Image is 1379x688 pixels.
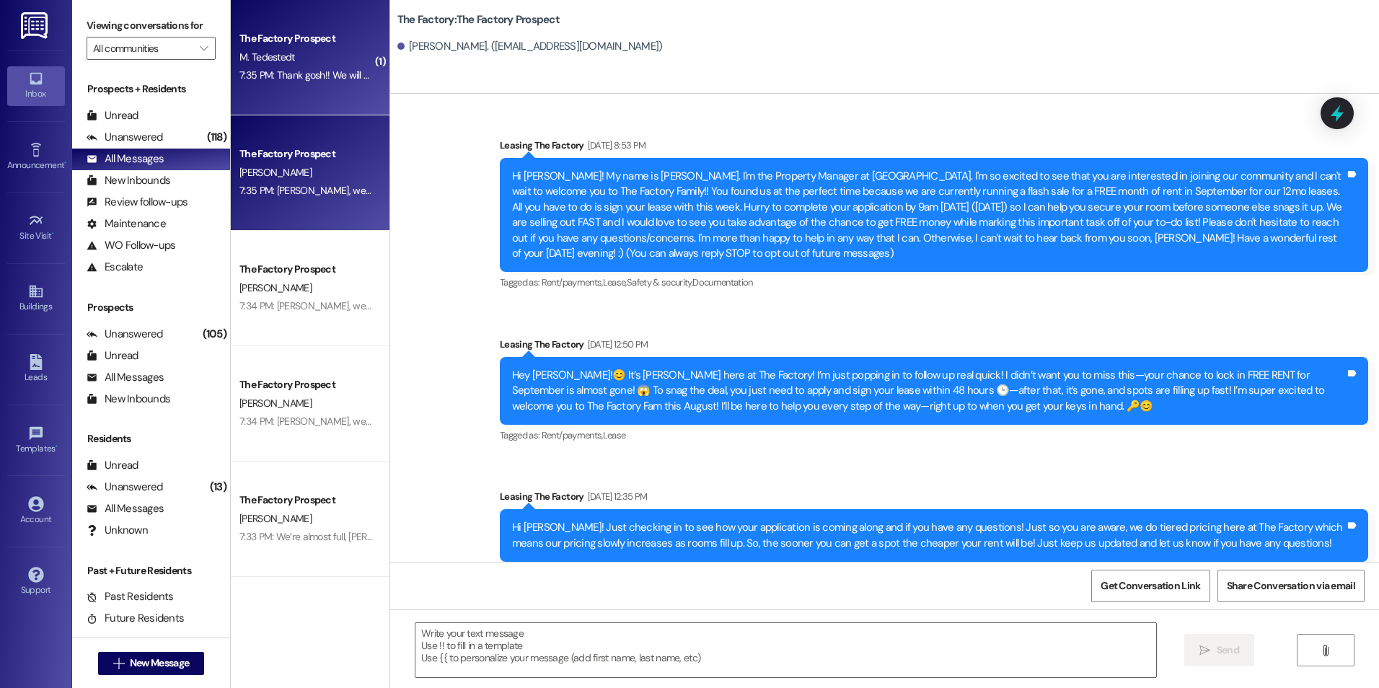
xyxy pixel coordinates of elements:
div: Prospects [72,300,230,315]
div: Unread [87,348,138,363]
div: New Inbounds [87,392,170,407]
div: Past Residents [87,589,174,604]
div: Residents [72,431,230,446]
button: Share Conversation via email [1217,570,1365,602]
div: Leasing The Factory [500,138,1368,158]
div: The Factory Prospect [239,31,373,46]
span: • [52,229,54,239]
span: Lease , [603,276,627,288]
span: Rent/payments , [542,429,603,441]
i:  [200,43,208,54]
div: Maintenance [87,216,166,231]
a: Site Visit • [7,208,65,247]
div: [PERSON_NAME]. ([EMAIL_ADDRESS][DOMAIN_NAME]) [397,39,663,54]
label: Viewing conversations for [87,14,216,37]
a: Inbox [7,66,65,105]
div: Prospects + Residents [72,81,230,97]
div: New Inbounds [87,173,170,188]
div: Unread [87,458,138,473]
input: All communities [93,37,193,60]
div: [DATE] 8:53 PM [584,138,646,153]
a: Leads [7,350,65,389]
div: Unanswered [87,130,163,145]
span: Documentation [692,276,753,288]
span: Get Conversation Link [1101,578,1200,594]
span: New Message [130,656,189,671]
span: [PERSON_NAME] [239,281,312,294]
div: 7:34 PM: [PERSON_NAME], we’re filling up fast. Get your app finished now to secure your apartment... [239,415,954,428]
span: • [64,158,66,168]
i:  [1320,645,1331,656]
div: All Messages [87,370,164,385]
div: Unanswered [87,327,163,342]
div: Leasing The Factory [500,489,1368,509]
div: Tagged as: [500,272,1368,293]
div: 7:35 PM: [PERSON_NAME], we’re filling up fast. Get your app finished now to secure your apartment... [239,184,954,197]
a: Buildings [7,279,65,318]
div: All Messages [87,501,164,516]
div: (13) [206,476,230,498]
div: 7:35 PM: Thank gosh!! We will sign tonight!!! [239,69,419,81]
div: Unknown [87,523,148,538]
a: Templates • [7,421,65,460]
img: ResiDesk Logo [21,12,50,39]
span: Safety & security , [627,276,692,288]
div: Future Residents [87,611,184,626]
div: Hey [PERSON_NAME]!😊 It’s [PERSON_NAME] here at The Factory! I’m just popping in to follow up real... [512,368,1345,414]
a: Account [7,492,65,531]
div: All Messages [87,151,164,167]
span: Rent/payments , [542,276,603,288]
div: 7:34 PM: [PERSON_NAME], we’re filling up fast. Get your app finished now to secure your apartment... [239,299,954,312]
div: (105) [199,323,230,345]
span: [PERSON_NAME] [239,512,312,525]
div: (118) [203,126,230,149]
div: [DATE] 12:50 PM [584,337,648,352]
span: [PERSON_NAME] [239,397,312,410]
div: The Factory Prospect [239,146,373,162]
button: Send [1184,634,1254,666]
div: Tagged as: [500,425,1368,446]
span: Send [1217,643,1239,658]
div: [DATE] 12:35 PM [584,489,648,504]
span: [PERSON_NAME] [239,166,312,179]
div: Leasing The Factory [500,337,1368,357]
div: WO Follow-ups [87,238,175,253]
span: • [56,441,58,451]
button: New Message [98,652,205,675]
div: 7:33 PM: We’re almost full, [PERSON_NAME]. Let’s make it official and get your lease signed befor... [239,530,859,543]
div: Past + Future Residents [72,563,230,578]
span: Lease [603,429,626,441]
div: The Factory Prospect [239,262,373,277]
div: Hi [PERSON_NAME]! Just checking in to see how your application is coming along and if you have an... [512,520,1345,551]
i:  [1199,645,1210,656]
div: Unanswered [87,480,163,495]
b: The Factory: The Factory Prospect [397,12,560,27]
div: Unread [87,108,138,123]
a: Support [7,563,65,601]
i:  [113,658,124,669]
div: Escalate [87,260,143,275]
div: The Factory Prospect [239,493,373,508]
span: Share Conversation via email [1227,578,1355,594]
div: Hi [PERSON_NAME]! My name is [PERSON_NAME]. I'm the Property Manager at [GEOGRAPHIC_DATA]. I'm so... [512,169,1345,262]
div: Review follow-ups [87,195,188,210]
span: M. Tedestedt [239,50,295,63]
div: The Factory Prospect [239,377,373,392]
button: Get Conversation Link [1091,570,1210,602]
